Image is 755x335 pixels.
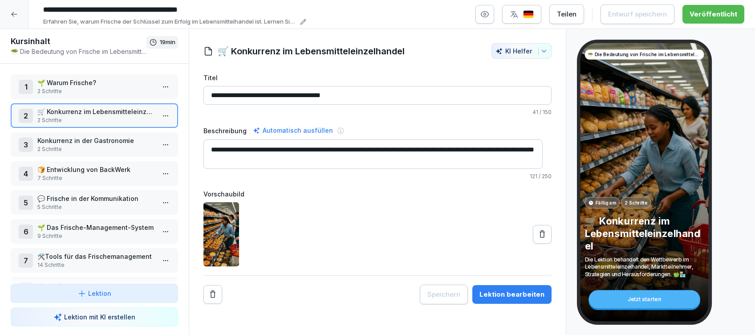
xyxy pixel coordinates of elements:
div: Jetzt starten [589,290,700,308]
div: 1 [19,80,33,94]
label: Vorschaubild [203,189,552,199]
p: 5 Schritte [37,203,155,211]
p: 14 Schritte [37,261,155,269]
button: Lektion mit KI erstellen [11,307,178,327]
div: 6 [19,225,33,239]
div: Veröffentlicht [690,9,737,19]
p: 🛒 Konkurrenz im Lebensmitteleinzelhandel [37,107,155,116]
p: 2 Schritte [37,116,155,124]
div: 3 [19,138,33,152]
p: 💬 Frische in der Kommunikation [37,194,155,203]
p: 19 min [160,38,175,47]
div: 2 [19,109,33,123]
p: 🍞 Entwicklung von BackWerk [37,165,155,174]
div: Teilen [557,9,576,19]
p: 7 Schritte [37,174,155,182]
p: 🌱 Das Frische-Management-System [37,223,155,232]
p: 🥗 Die Bedeutung von Frische im Lebensmittelhandel [588,51,701,58]
div: 5 [19,196,33,210]
img: cnmnym6z8v2o3ezs88y1jqqt.png [203,202,239,266]
p: 🌱 Warum Frische? [37,78,155,87]
div: 6🌱 Das Frische-Management-System9 Schritte [11,219,178,244]
p: 9 Schritte [37,232,155,240]
div: Lektion bearbeiten [479,290,544,299]
button: Teilen [549,4,584,24]
p: Erfahren Sie, warum Frische der Schlüssel zum Erfolg im Lebensmittelhandel ist. Lernen Sie, wie s... [43,17,297,26]
div: 7 [19,253,33,268]
p: 2 Schritte [37,87,155,95]
div: 7🛠️Tools für das Frischemanagement14 Schritte [11,248,178,273]
span: 121 [530,173,537,180]
p: 2 Schritte [625,199,647,206]
p: 🛒 Konkurrenz im Lebensmitteleinzelhandel [585,215,704,252]
div: KI Helfer [495,47,548,55]
button: KI Helfer [491,43,552,59]
button: Entwurf speichern [601,4,674,24]
span: 41 [532,109,538,115]
p: 2 Schritte [37,145,155,153]
h1: 🛒 Konkurrenz im Lebensmitteleinzelhandel [218,45,405,58]
p: / 150 [203,108,552,116]
h1: Kursinhalt [11,36,146,47]
label: Titel [203,73,552,82]
img: de.svg [523,10,534,19]
div: 4🍞 Entwicklung von BackWerk7 Schritte [11,161,178,186]
div: Speichern [427,290,460,299]
p: Fällig am [596,199,616,206]
p: Lektion [88,289,111,298]
button: Lektion bearbeiten [472,285,552,304]
p: Die Lektion behandelt den Wettbewerb im Lebensmitteleinzelhandel, Marktteilnehmer, Strategien und... [585,256,704,278]
button: Speichern [420,285,468,304]
button: Lektion [11,284,178,303]
div: 3Konkurrenz in der Gastronomie2 Schritte [11,132,178,157]
label: Beschreibung [203,126,247,135]
div: 2🛒 Konkurrenz im Lebensmitteleinzelhandel2 Schritte [11,103,178,128]
div: 4 [19,167,33,181]
div: Werde Frischechampion12 Schritte [11,277,178,302]
div: 5💬 Frische in der Kommunikation5 Schritte [11,190,178,215]
p: / 250 [203,172,552,180]
div: 1🌱 Warum Frische?2 Schritte [11,74,178,99]
div: Entwurf speichern [608,9,667,19]
p: Konkurrenz in der Gastronomie [37,136,155,145]
p: 🛠️Tools für das Frischemanagement [37,252,155,261]
p: 🥗 Die Bedeutung von Frische im Lebensmittelhandel [11,47,146,56]
button: Remove [203,285,222,304]
p: Lektion mit KI erstellen [64,312,135,322]
button: Veröffentlicht [682,5,744,24]
div: Automatisch ausfüllen [251,125,335,136]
